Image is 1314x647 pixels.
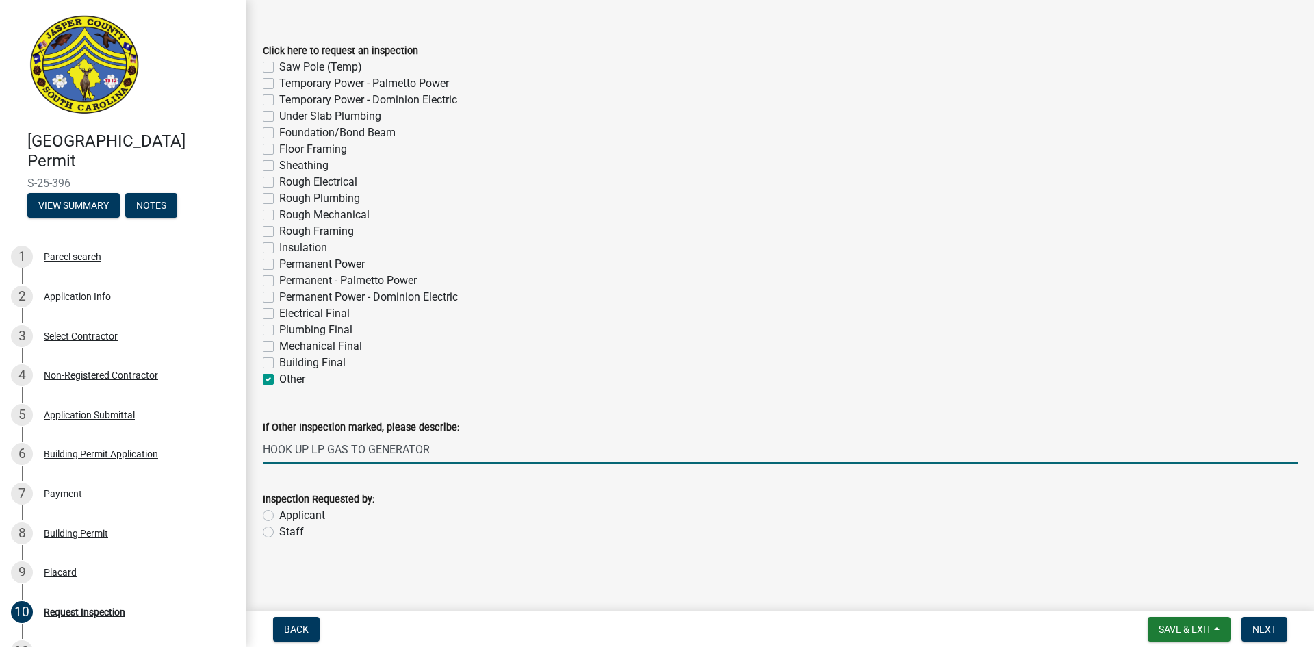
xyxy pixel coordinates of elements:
[11,483,33,505] div: 7
[279,322,352,338] label: Plumbing Final
[11,404,33,426] div: 5
[44,568,77,577] div: Placard
[1148,617,1231,642] button: Save & Exit
[11,364,33,386] div: 4
[279,371,305,388] label: Other
[279,75,449,92] label: Temporary Power - Palmetto Power
[27,177,219,190] span: S-25-396
[279,240,327,256] label: Insulation
[11,561,33,583] div: 9
[279,524,304,540] label: Staff
[279,223,354,240] label: Rough Framing
[44,331,118,341] div: Select Contractor
[1241,617,1287,642] button: Next
[284,624,309,635] span: Back
[44,449,158,459] div: Building Permit Application
[1252,624,1276,635] span: Next
[11,286,33,307] div: 2
[279,125,396,141] label: Foundation/Bond Beam
[27,131,235,171] h4: [GEOGRAPHIC_DATA] Permit
[279,305,350,322] label: Electrical Final
[273,617,320,642] button: Back
[279,174,357,190] label: Rough Electrical
[279,141,347,157] label: Floor Framing
[279,190,360,207] label: Rough Plumbing
[263,47,418,56] label: Click here to request an inspection
[27,193,120,218] button: View Summary
[279,507,325,524] label: Applicant
[279,256,365,272] label: Permanent Power
[44,489,82,498] div: Payment
[263,423,459,433] label: If Other Inspection marked, please describe:
[44,252,101,262] div: Parcel search
[263,495,374,505] label: Inspection Requested by:
[279,355,346,371] label: Building Final
[279,338,362,355] label: Mechanical Final
[44,370,158,380] div: Non-Registered Contractor
[44,607,125,617] div: Request Inspection
[279,92,457,108] label: Temporary Power - Dominion Electric
[279,272,417,289] label: Permanent - Palmetto Power
[27,201,120,212] wm-modal-confirm: Summary
[11,601,33,623] div: 10
[44,292,111,301] div: Application Info
[279,207,370,223] label: Rough Mechanical
[125,201,177,212] wm-modal-confirm: Notes
[279,59,362,75] label: Saw Pole (Temp)
[1159,624,1211,635] span: Save & Exit
[125,193,177,218] button: Notes
[11,246,33,268] div: 1
[11,443,33,465] div: 6
[279,289,458,305] label: Permanent Power - Dominion Electric
[11,522,33,544] div: 8
[44,410,135,420] div: Application Submittal
[11,325,33,347] div: 3
[279,108,381,125] label: Under Slab Plumbing
[279,157,328,174] label: Sheathing
[27,14,142,117] img: Jasper County, South Carolina
[44,529,108,538] div: Building Permit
